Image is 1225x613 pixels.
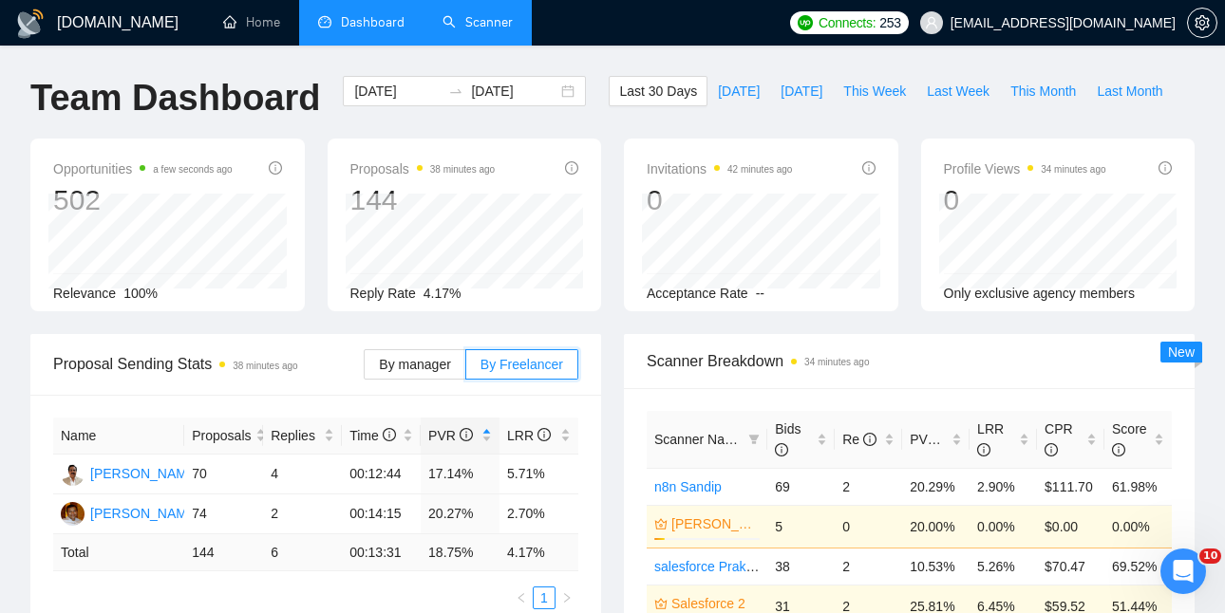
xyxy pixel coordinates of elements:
span: This Week [843,81,906,102]
span: filter [744,425,763,454]
td: $70.47 [1037,548,1104,585]
span: Re [842,432,876,447]
td: 0.00% [970,505,1037,548]
td: 0.00% [1104,505,1172,548]
time: 34 minutes ago [1041,164,1105,175]
li: 1 [533,586,556,609]
a: 1 [534,587,555,608]
span: Opportunities [53,158,233,180]
input: Start date [354,81,441,102]
span: info-circle [1112,443,1125,456]
span: 253 [879,12,900,33]
td: 17.14% [421,455,499,494]
td: 0 [835,505,902,548]
span: info-circle [1159,161,1172,175]
div: 502 [53,182,233,218]
div: [PERSON_NAME] [90,503,199,524]
span: info-circle [863,433,876,446]
td: 2 [835,548,902,585]
span: Bids [775,421,801,457]
button: left [510,586,533,609]
td: 00:13:31 [342,534,421,571]
div: 144 [350,182,496,218]
span: Acceptance Rate [647,286,748,301]
span: right [561,592,573,604]
a: homeHome [223,14,280,30]
span: info-circle [862,161,876,175]
span: [DATE] [718,81,760,102]
a: SC[PERSON_NAME] [61,505,199,520]
th: Replies [263,418,342,455]
td: 74 [184,494,263,534]
button: Last Month [1086,76,1173,106]
td: 70 [184,455,263,494]
span: filter [748,434,760,445]
span: info-circle [460,428,473,441]
td: 144 [184,534,263,571]
td: 4.17 % [499,534,578,571]
span: Scanner Name [654,432,743,447]
span: swap-right [448,84,463,99]
span: [DATE] [781,81,822,102]
td: 5.26% [970,548,1037,585]
time: 38 minutes ago [430,164,495,175]
img: upwork-logo.png [798,15,813,30]
td: 2.90% [970,468,1037,505]
img: PK [61,462,85,486]
th: Name [53,418,184,455]
span: By Freelancer [481,357,563,372]
span: Proposal Sending Stats [53,352,364,376]
span: info-circle [383,428,396,441]
span: setting [1188,15,1216,30]
a: salesforce Prakash Active [654,559,806,574]
span: 4.17% [424,286,462,301]
a: PK[PERSON_NAME] [61,465,199,480]
iframe: Intercom live chat [1160,548,1206,594]
td: $0.00 [1037,505,1104,548]
td: 10.53% [902,548,970,585]
span: New [1168,344,1195,360]
td: 4 [263,455,342,494]
td: Total [53,534,184,571]
span: crown [654,597,668,610]
span: By manager [379,357,450,372]
td: 2 [263,494,342,534]
td: $111.70 [1037,468,1104,505]
td: 20.00% [902,505,970,548]
span: user [925,16,938,29]
td: 5.71% [499,455,578,494]
img: SC [61,502,85,526]
time: 42 minutes ago [727,164,792,175]
td: 6 [263,534,342,571]
button: This Week [833,76,916,106]
a: searchScanner [443,14,513,30]
td: 5 [767,505,835,548]
span: info-circle [1045,443,1058,456]
span: to [448,84,463,99]
a: [PERSON_NAME] Active [671,513,756,534]
span: LRR [507,428,551,443]
span: Invitations [647,158,792,180]
span: Dashboard [341,14,405,30]
h1: Team Dashboard [30,76,320,121]
td: 38 [767,548,835,585]
td: 20.27% [421,494,499,534]
span: LRR [977,421,1004,457]
span: info-circle [269,161,282,175]
span: info-circle [565,161,578,175]
span: Last 30 Days [619,81,697,102]
span: info-circle [941,433,954,446]
span: 10 [1199,548,1221,564]
td: 69 [767,468,835,505]
span: Relevance [53,286,116,301]
div: 0 [944,182,1106,218]
a: setting [1187,15,1217,30]
th: Proposals [184,418,263,455]
span: info-circle [977,443,990,456]
button: Last Week [916,76,1000,106]
li: Previous Page [510,586,533,609]
span: Last Week [927,81,989,102]
span: info-circle [537,428,551,441]
td: 00:12:44 [342,455,421,494]
input: End date [471,81,557,102]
